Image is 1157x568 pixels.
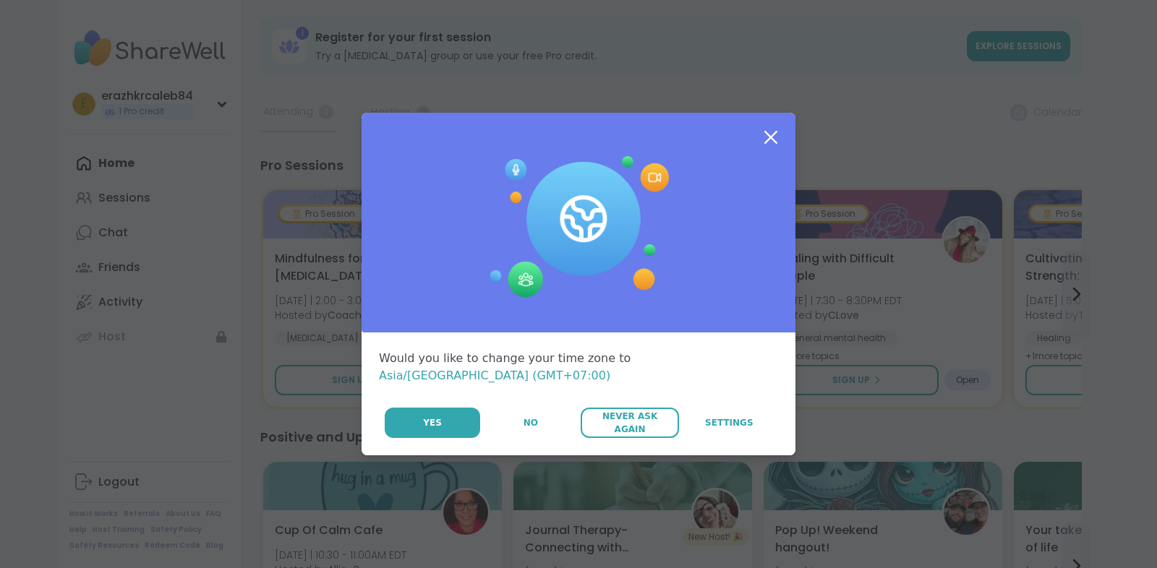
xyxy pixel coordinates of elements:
span: Never Ask Again [588,410,671,436]
span: No [524,416,538,429]
button: No [482,408,579,438]
a: Settings [680,408,778,438]
button: Yes [385,408,480,438]
button: Never Ask Again [581,408,678,438]
span: Yes [423,416,442,429]
span: Settings [705,416,753,429]
span: Asia/[GEOGRAPHIC_DATA] (GMT+07:00) [379,369,610,382]
img: Session Experience [488,156,669,298]
div: Would you like to change your time zone to [379,350,778,384]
